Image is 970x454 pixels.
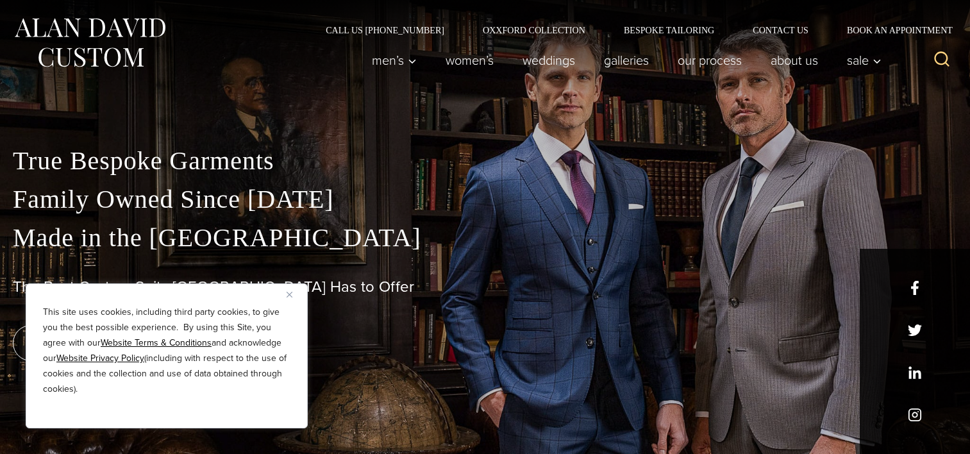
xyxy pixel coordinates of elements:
[306,26,957,35] nav: Secondary Navigation
[306,26,464,35] a: Call Us [PHONE_NUMBER]
[431,47,508,73] a: Women’s
[464,26,605,35] a: Oxxford Collection
[926,45,957,76] button: View Search Form
[287,287,302,302] button: Close
[287,292,292,298] img: Close
[56,351,144,365] a: Website Privacy Policy
[372,54,417,67] span: Men’s
[590,47,664,73] a: Galleries
[13,278,957,296] h1: The Best Custom Suits [GEOGRAPHIC_DATA] Has to Offer
[13,14,167,71] img: Alan David Custom
[664,47,757,73] a: Our Process
[101,336,212,349] a: Website Terms & Conditions
[828,26,957,35] a: Book an Appointment
[508,47,590,73] a: weddings
[13,325,192,361] a: book an appointment
[13,142,957,257] p: True Bespoke Garments Family Owned Since [DATE] Made in the [GEOGRAPHIC_DATA]
[43,305,290,397] p: This site uses cookies, including third party cookies, to give you the best possible experience. ...
[733,26,828,35] a: Contact Us
[605,26,733,35] a: Bespoke Tailoring
[757,47,833,73] a: About Us
[358,47,889,73] nav: Primary Navigation
[847,54,882,67] span: Sale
